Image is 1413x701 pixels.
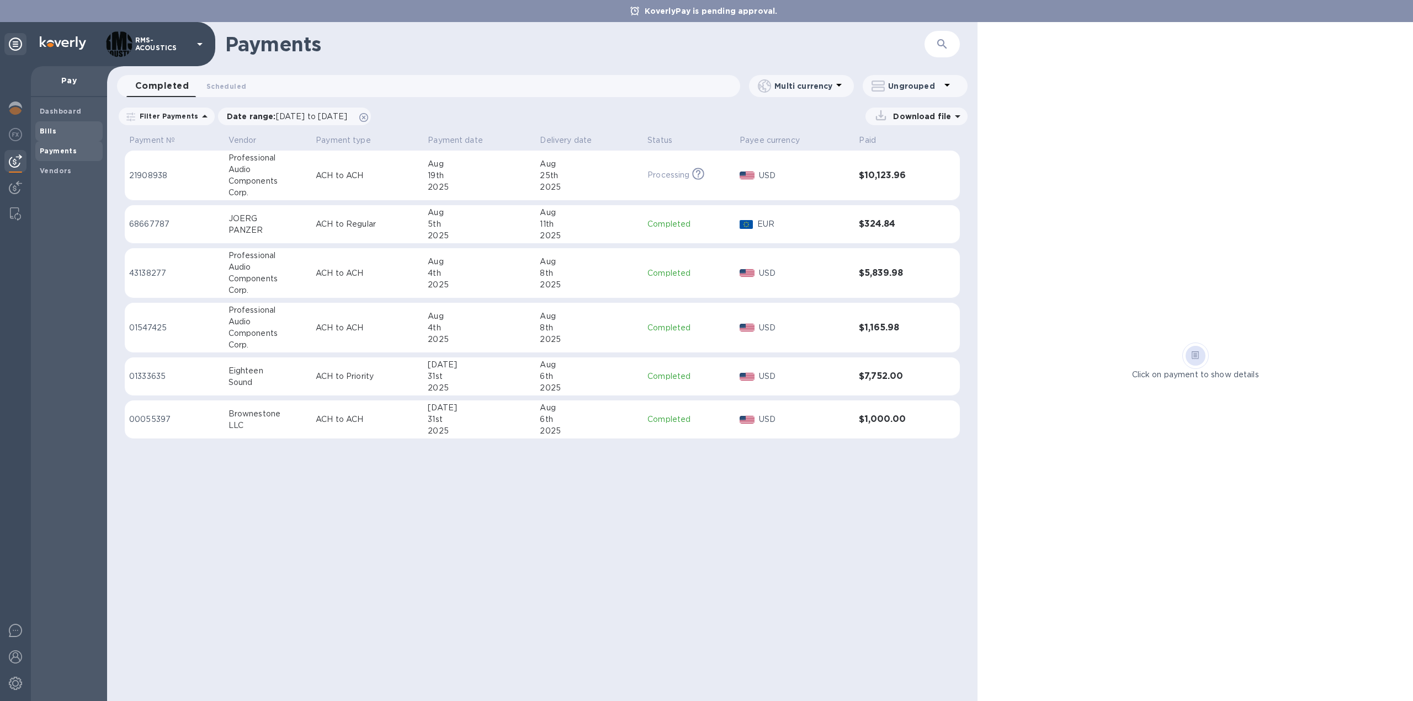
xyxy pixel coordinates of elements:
[229,152,307,164] div: Professional
[428,256,531,267] div: Aug
[740,135,814,146] span: Payee currency
[647,371,731,382] p: Completed
[889,111,951,122] p: Download file
[540,402,639,414] div: Aug
[227,111,353,122] p: Date range :
[135,36,190,52] p: RMS-ACOUSTICS
[428,218,531,230] div: 5th
[229,304,307,316] div: Professional
[229,224,307,236] div: PANZER
[4,33,26,55] div: Unpin categories
[428,322,531,334] div: 4th
[129,135,175,146] p: Payment №
[859,135,876,146] p: Paid
[316,135,371,146] p: Payment type
[428,402,531,414] div: [DATE]
[647,135,687,146] span: Status
[229,261,307,273] div: Audio
[428,181,531,193] div: 2025
[540,256,639,267] div: Aug
[428,359,531,371] div: [DATE]
[859,414,930,425] h3: $1,000.00
[229,250,307,261] div: Professional
[647,218,731,230] p: Completed
[428,414,531,425] div: 31st
[428,311,531,322] div: Aug
[740,135,800,146] p: Payee currency
[859,268,930,279] h3: $5,839.98
[540,218,639,230] div: 11th
[40,107,82,115] b: Dashboard
[316,414,419,425] p: ACH to ACH
[229,135,257,146] p: Vendor
[229,328,307,339] div: Components
[540,382,639,394] div: 2025
[229,285,307,296] div: Corp.
[129,267,220,279] p: 43138277
[428,371,531,382] div: 31st
[316,135,385,146] span: Payment type
[740,269,755,277] img: USD
[206,81,246,92] span: Scheduled
[316,267,419,279] p: ACH to ACH
[229,420,307,431] div: LLC
[129,322,220,334] p: 01547425
[859,170,930,181] h3: $10,123.96
[540,170,639,181] div: 25th
[759,170,851,181] p: USD
[129,371,220,382] p: 01333635
[229,213,307,224] div: JOERG
[40,75,98,86] p: Pay
[428,207,531,218] div: Aug
[229,408,307,420] div: Brownestone
[229,164,307,175] div: Audio
[316,170,419,181] p: ACH to ACH
[428,170,531,181] div: 19th
[540,158,639,170] div: Aug
[639,6,783,17] p: KoverlyPay is pending approval.
[540,181,639,193] div: 2025
[540,267,639,279] div: 8th
[40,167,72,175] b: Vendors
[428,135,497,146] span: Payment date
[316,218,419,230] p: ACH to Regular
[759,414,851,425] p: USD
[428,334,531,345] div: 2025
[647,135,672,146] p: Status
[40,127,56,135] b: Bills
[40,147,77,155] b: Payments
[540,311,639,322] div: Aug
[757,218,850,230] p: EUR
[229,377,307,388] div: Sound
[647,169,689,181] p: Processing
[428,135,483,146] p: Payment date
[740,324,755,331] img: USD
[129,414,220,425] p: 00055397
[859,219,930,229] h3: $324.84
[740,373,755,381] img: USD
[759,322,851,334] p: USD
[540,371,639,382] div: 6th
[40,36,86,50] img: Logo
[316,322,419,334] p: ACH to ACH
[229,316,307,328] div: Audio
[740,416,755,424] img: USD
[218,108,371,125] div: Date range:[DATE] to [DATE]
[1132,369,1259,381] p: Click on payment to show details
[276,112,347,121] span: [DATE] to [DATE]
[428,382,531,394] div: 2025
[540,359,639,371] div: Aug
[540,207,639,218] div: Aug
[428,267,531,279] div: 4th
[647,414,731,425] p: Completed
[229,365,307,377] div: Eighteen
[540,322,639,334] div: 8th
[540,414,639,425] div: 6th
[759,371,851,382] p: USD
[540,135,606,146] span: Delivery date
[229,135,271,146] span: Vendor
[229,273,307,285] div: Components
[428,158,531,170] div: Aug
[316,371,419,382] p: ACH to Priority
[759,267,851,279] p: USD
